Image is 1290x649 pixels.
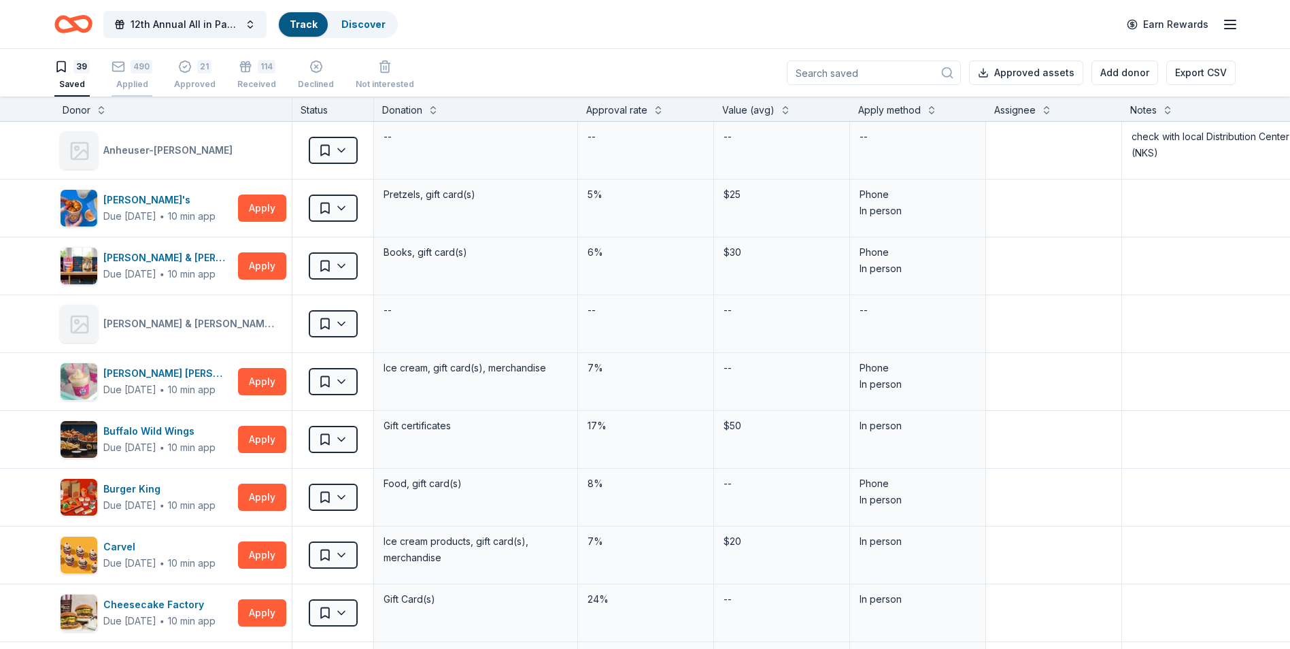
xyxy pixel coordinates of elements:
span: ∙ [159,615,165,627]
div: 5% [586,185,705,204]
button: 39Saved [54,54,90,97]
div: 7% [586,359,705,378]
span: ∙ [159,384,165,395]
div: Gift Card(s) [382,590,569,609]
div: [PERSON_NAME] [PERSON_NAME] [103,365,233,382]
div: Burger King [103,481,216,497]
div: In person [860,418,976,434]
div: 6% [586,243,705,262]
div: 490 [131,60,152,73]
div: Approved [174,79,216,90]
div: $50 [722,416,841,435]
div: Applied [112,79,152,90]
div: 10 min app [168,267,216,281]
button: Apply [238,426,286,453]
a: Track [290,18,317,30]
div: Due [DATE] [103,382,156,398]
div: -- [722,359,733,378]
img: Image for Buffalo Wild Wings [61,421,97,458]
button: Not interested [356,54,414,97]
button: 114Received [237,54,276,97]
button: Declined [298,54,334,97]
div: -- [586,127,597,146]
button: Image for Buffalo Wild WingsBuffalo Wild WingsDue [DATE]∙10 min app [60,420,233,459]
div: 39 [73,60,90,73]
div: -- [722,590,733,609]
div: $30 [722,243,841,262]
button: Image for CarvelCarvelDue [DATE]∙10 min app [60,536,233,574]
a: Discover [341,18,386,30]
button: Approved assets [969,61,1083,85]
div: Apply method [858,102,921,118]
div: Phone [860,186,976,203]
div: $25 [722,185,841,204]
button: 490Applied [112,54,152,97]
span: ∙ [159,499,165,511]
div: Approval rate [586,102,647,118]
div: Anheuser-[PERSON_NAME] [103,142,238,159]
button: Add donor [1091,61,1158,85]
img: Image for Carvel [61,537,97,573]
div: 21 [197,60,211,73]
div: -- [722,127,733,146]
div: 10 min app [168,499,216,512]
div: Cheesecake Factory [103,597,216,613]
div: In person [860,492,976,508]
div: [PERSON_NAME] & [PERSON_NAME] ([GEOGRAPHIC_DATA]) [103,316,281,332]
div: Buffalo Wild Wings [103,423,216,439]
div: -- [586,301,597,320]
button: Apply [238,542,286,569]
button: Apply [238,484,286,511]
div: Due [DATE] [103,266,156,282]
div: Books, gift card(s) [382,243,569,262]
div: -- [382,301,393,320]
div: Carvel [103,539,216,555]
div: Notes [1130,102,1157,118]
button: Export CSV [1166,61,1236,85]
div: Due [DATE] [103,613,156,629]
div: Declined [298,79,334,90]
div: 10 min app [168,441,216,454]
div: 114 [258,60,275,73]
div: -- [382,127,393,146]
button: Image for Cheesecake FactoryCheesecake FactoryDue [DATE]∙10 min app [60,594,233,632]
a: Earn Rewards [1119,12,1217,37]
img: Image for Baskin Robbins [61,363,97,400]
div: 24% [586,590,705,609]
div: Pretzels, gift card(s) [382,185,569,204]
img: Image for Burger King [61,479,97,516]
span: ∙ [159,268,165,280]
div: 10 min app [168,556,216,570]
img: Image for Barnes & Noble [61,248,97,284]
div: In person [860,261,976,277]
button: Apply [238,252,286,280]
div: In person [860,591,976,608]
span: 12th Annual All in Paddle Raffle [131,16,239,33]
div: Saved [54,79,90,90]
div: In person [860,203,976,219]
div: Ice cream products, gift card(s), merchandise [382,532,569,567]
span: ∙ [159,210,165,222]
a: Home [54,8,92,40]
div: Assignee [994,102,1036,118]
div: Due [DATE] [103,439,156,456]
div: 10 min app [168,614,216,628]
button: 21Approved [174,54,216,97]
div: In person [860,376,976,393]
input: Search saved [787,61,961,85]
div: Gift certificates [382,416,569,435]
div: Due [DATE] [103,497,156,514]
div: Received [237,79,276,90]
div: Due [DATE] [103,555,156,571]
div: Phone [860,244,976,261]
span: ∙ [159,557,165,569]
div: Due [DATE] [103,208,156,224]
img: Image for Auntie Anne's [61,190,97,227]
button: 12th Annual All in Paddle Raffle [103,11,267,38]
div: 10 min app [168,383,216,397]
div: 17% [586,416,705,435]
div: 10 min app [168,210,216,223]
div: Donation [382,102,422,118]
button: Image for Auntie Anne's [PERSON_NAME]'sDue [DATE]∙10 min app [60,189,233,227]
div: [PERSON_NAME]'s [103,192,216,208]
